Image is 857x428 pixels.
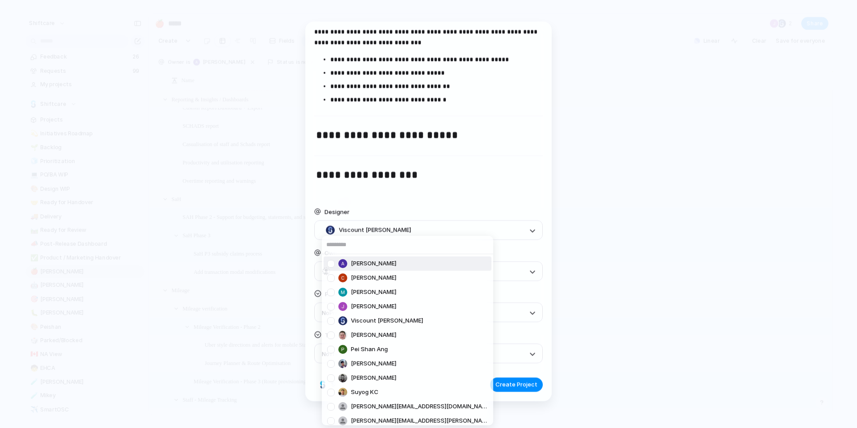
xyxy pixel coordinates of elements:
[351,373,396,382] span: [PERSON_NAME]
[351,416,488,425] span: [PERSON_NAME][EMAIL_ADDRESS][PERSON_NAME][DOMAIN_NAME]
[351,259,396,268] span: [PERSON_NAME]
[351,331,396,340] span: [PERSON_NAME]
[351,388,379,397] span: Suyog KC
[351,273,396,282] span: [PERSON_NAME]
[351,359,396,368] span: [PERSON_NAME]
[351,402,488,411] span: [PERSON_NAME][EMAIL_ADDRESS][DOMAIN_NAME]
[351,316,423,325] span: Viscount [PERSON_NAME]
[351,288,396,297] span: [PERSON_NAME]
[351,302,396,311] span: [PERSON_NAME]
[351,345,388,354] span: Pei Shan Ang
